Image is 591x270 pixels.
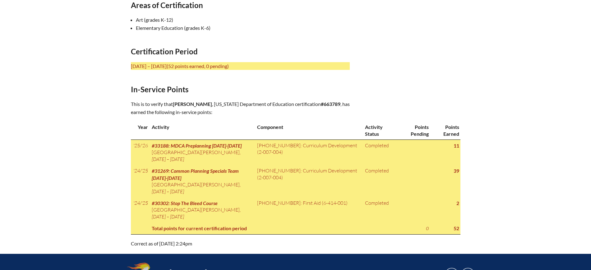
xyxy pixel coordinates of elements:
h2: In-Service Points [131,85,350,94]
h2: Certification Period [131,47,350,56]
th: Total points for current certification period [149,222,398,234]
span: #30302: Stop The Bleed Course [152,200,218,206]
td: '25/'26 [131,140,149,165]
span: [GEOGRAPHIC_DATA][PERSON_NAME] [152,181,240,188]
td: [PHONE_NUMBER]: Curriculum Development (2-007-004) [255,140,363,165]
span: [DATE] – [DATE] [152,156,184,162]
td: Completed [362,140,398,165]
td: [PHONE_NUMBER]: First Aid (6-414-001) [255,197,363,222]
span: [DATE] – [DATE] [152,213,184,220]
span: [PERSON_NAME] [173,101,212,107]
p: [DATE] – [DATE] [131,62,350,70]
p: This is to verify that , [US_STATE] Department of Education certification , has earned the follow... [131,100,350,116]
span: [GEOGRAPHIC_DATA][PERSON_NAME] [152,207,240,213]
td: '24/'25 [131,197,149,222]
li: Elementary Education (grades K-6) [136,24,355,32]
span: [GEOGRAPHIC_DATA][PERSON_NAME] [152,149,240,155]
th: Points Earned [430,121,460,140]
td: '24/'25 [131,165,149,197]
th: Points Pending [398,121,430,140]
b: #663789 [321,101,340,107]
span: #31269: Common Planning Specials Team [DATE]-[DATE] [152,168,239,181]
strong: 11 [454,143,459,149]
th: Year [131,121,149,140]
th: 52 [430,222,460,234]
span: [DATE] – [DATE] [152,188,184,194]
th: Activity Status [362,121,398,140]
th: 0 [398,222,430,234]
li: Art (grades K-12) [136,16,355,24]
span: (52 points earned, 0 pending) [167,63,229,69]
td: Completed [362,165,398,197]
th: Activity [149,121,255,140]
strong: 2 [456,200,459,206]
span: #33188: MDCA Preplanning [DATE]-[DATE] [152,143,242,149]
h2: Areas of Certification [131,1,350,10]
td: , [149,140,255,165]
strong: 39 [454,168,459,174]
p: Correct as of [DATE] 2:24pm [131,240,350,248]
td: Completed [362,197,398,222]
td: , [149,165,255,197]
th: Component [255,121,363,140]
td: , [149,197,255,222]
td: [PHONE_NUMBER]: Curriculum Development (2-007-004) [255,165,363,197]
